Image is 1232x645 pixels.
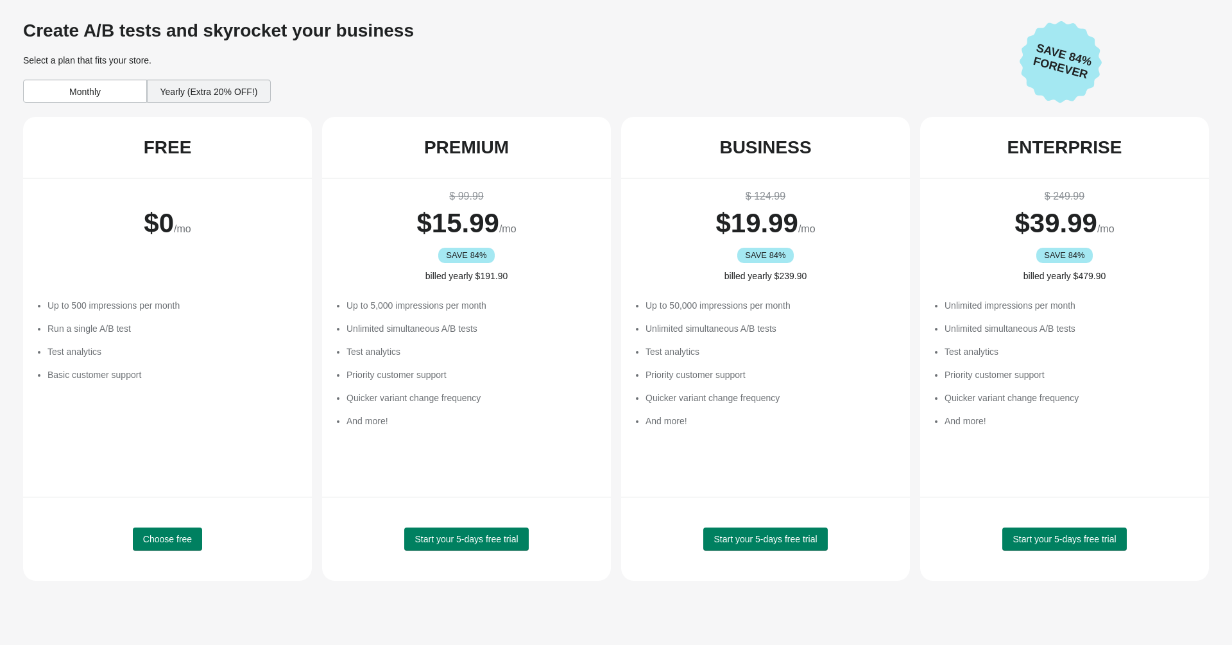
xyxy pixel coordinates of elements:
[133,528,202,551] button: Choose free
[147,80,271,103] div: Yearly (Extra 20% OFF!)
[945,391,1196,404] li: Quicker variant change frequency
[346,345,598,358] li: Test analytics
[346,415,598,427] li: And more!
[1002,528,1126,551] button: Start your 5-days free trial
[174,223,191,234] span: /mo
[1013,534,1116,544] span: Start your 5-days free trial
[23,54,1009,67] div: Select a plan that fits your store.
[346,368,598,381] li: Priority customer support
[798,223,816,234] span: /mo
[47,299,299,312] li: Up to 500 impressions per month
[945,415,1196,427] li: And more!
[415,534,518,544] span: Start your 5-days free trial
[335,270,598,282] div: billed yearly $191.90
[1023,39,1102,84] span: Save 84% Forever
[438,248,495,263] div: SAVE 84%
[416,208,499,238] span: $ 15.99
[933,189,1196,204] div: $ 249.99
[719,137,811,158] div: BUSINESS
[499,223,517,234] span: /mo
[424,137,509,158] div: PREMIUM
[47,345,299,358] li: Test analytics
[703,528,827,551] button: Start your 5-days free trial
[1097,223,1115,234] span: /mo
[714,534,817,544] span: Start your 5-days free trial
[47,368,299,381] li: Basic customer support
[47,322,299,335] li: Run a single A/B test
[1036,248,1093,263] div: SAVE 84%
[646,391,897,404] li: Quicker variant change frequency
[1020,21,1102,103] img: Save 84% Forever
[945,322,1196,335] li: Unlimited simultaneous A/B tests
[335,189,598,204] div: $ 99.99
[1007,137,1122,158] div: ENTERPRISE
[945,299,1196,312] li: Unlimited impressions per month
[634,270,897,282] div: billed yearly $239.90
[737,248,794,263] div: SAVE 84%
[634,189,897,204] div: $ 124.99
[933,270,1196,282] div: billed yearly $479.90
[23,80,147,103] div: Monthly
[144,208,174,238] span: $ 0
[646,299,897,312] li: Up to 50,000 impressions per month
[646,345,897,358] li: Test analytics
[346,391,598,404] li: Quicker variant change frequency
[23,21,1009,41] div: Create A/B tests and skyrocket your business
[144,137,192,158] div: FREE
[1014,208,1097,238] span: $ 39.99
[143,534,192,544] span: Choose free
[945,368,1196,381] li: Priority customer support
[646,368,897,381] li: Priority customer support
[346,299,598,312] li: Up to 5,000 impressions per month
[346,322,598,335] li: Unlimited simultaneous A/B tests
[715,208,798,238] span: $ 19.99
[646,322,897,335] li: Unlimited simultaneous A/B tests
[404,528,528,551] button: Start your 5-days free trial
[945,345,1196,358] li: Test analytics
[646,415,897,427] li: And more!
